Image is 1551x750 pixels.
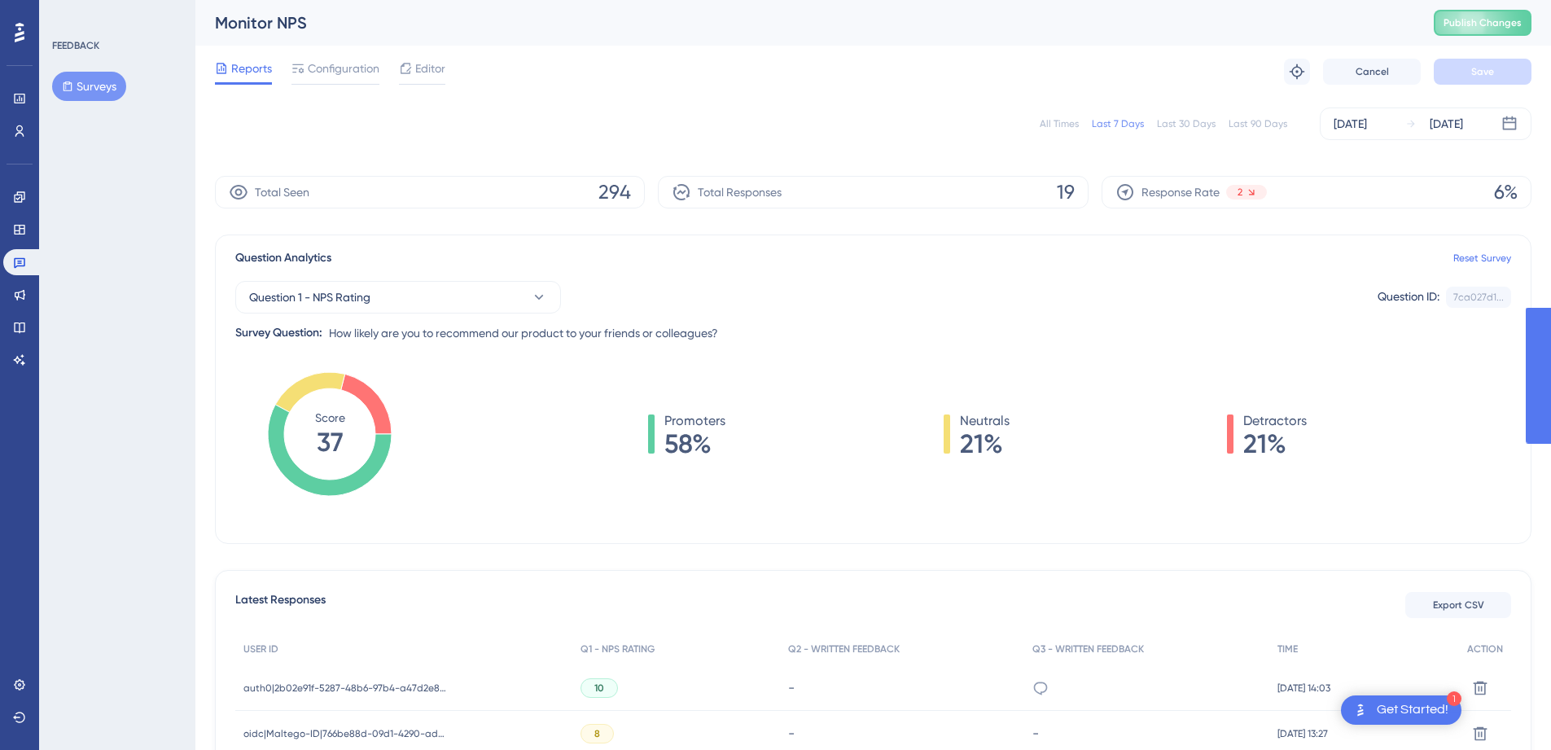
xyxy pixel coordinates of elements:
[315,411,345,424] tspan: Score
[317,427,344,458] tspan: 37
[581,643,655,656] span: Q1 - NPS RATING
[1277,682,1330,695] span: [DATE] 14:03
[1277,643,1298,656] span: TIME
[594,727,600,740] span: 8
[1334,114,1367,134] div: [DATE]
[1092,117,1144,130] div: Last 7 Days
[1471,65,1494,78] span: Save
[1430,114,1463,134] div: [DATE]
[1243,431,1307,457] span: 21%
[1377,701,1448,719] div: Get Started!
[249,287,370,307] span: Question 1 - NPS Rating
[1356,65,1389,78] span: Cancel
[1434,10,1531,36] button: Publish Changes
[243,727,447,740] span: oidc|Maltego-ID|766be88d-09d1-4290-ad12-d33c5e4f16a9
[664,411,725,431] span: Promoters
[235,323,322,343] div: Survey Question:
[1433,599,1484,612] span: Export CSV
[1444,16,1522,29] span: Publish Changes
[1467,643,1503,656] span: ACTION
[235,281,561,314] button: Question 1 - NPS Rating
[960,431,1010,457] span: 21%
[1157,117,1216,130] div: Last 30 Days
[594,682,604,695] span: 10
[1341,695,1461,725] div: Open Get Started! checklist, remaining modules: 1
[1494,179,1518,205] span: 6%
[243,682,447,695] span: auth0|2b02e91f-5287-48b6-97b4-a47d2e8dce95
[788,726,1017,741] div: -
[1351,700,1370,720] img: launcher-image-alternative-text
[1405,592,1511,618] button: Export CSV
[1434,59,1531,85] button: Save
[1453,252,1511,265] a: Reset Survey
[52,39,99,52] div: FEEDBACK
[1229,117,1287,130] div: Last 90 Days
[788,680,1017,695] div: -
[1032,726,1261,741] div: -
[1141,182,1220,202] span: Response Rate
[329,323,718,343] span: How likely are you to recommend our product to your friends or colleagues?
[308,59,379,78] span: Configuration
[235,248,331,268] span: Question Analytics
[215,11,1393,34] div: Monitor NPS
[598,179,631,205] span: 294
[1453,291,1504,304] div: 7ca027d1...
[235,590,326,620] span: Latest Responses
[415,59,445,78] span: Editor
[255,182,309,202] span: Total Seen
[788,643,900,656] span: Q2 - WRITTEN FEEDBACK
[698,182,782,202] span: Total Responses
[1040,117,1079,130] div: All Times
[664,431,725,457] span: 58%
[1032,643,1144,656] span: Q3 - WRITTEN FEEDBACK
[52,72,126,101] button: Surveys
[1243,411,1307,431] span: Detractors
[1483,686,1531,735] iframe: UserGuiding AI Assistant Launcher
[1447,691,1461,706] div: 1
[243,643,278,656] span: USER ID
[1323,59,1421,85] button: Cancel
[1277,727,1328,740] span: [DATE] 13:27
[960,411,1010,431] span: Neutrals
[1238,186,1242,199] span: 2
[1378,287,1439,308] div: Question ID:
[231,59,272,78] span: Reports
[1057,179,1075,205] span: 19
